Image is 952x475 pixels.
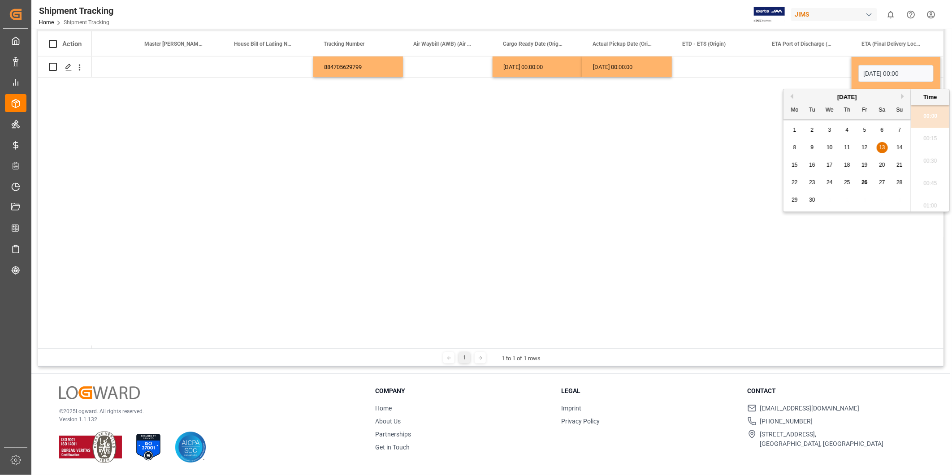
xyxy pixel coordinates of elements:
[760,430,884,449] span: [STREET_ADDRESS], [GEOGRAPHIC_DATA], [GEOGRAPHIC_DATA]
[313,56,403,77] div: 884705629799
[59,415,353,423] p: Version 1.1.132
[754,7,785,22] img: Exertis%20JAM%20-%20Email%20Logo.jpg_1722504956.jpg
[375,405,392,412] a: Home
[234,41,294,47] span: House Bill of Lading Number
[809,179,815,186] span: 23
[844,162,850,168] span: 18
[827,144,832,151] span: 10
[791,8,877,21] div: JIMS
[842,177,853,188] div: Choose Thursday, September 25th, 2025
[879,179,885,186] span: 27
[861,162,867,168] span: 19
[861,41,922,47] span: ETA (Final Delivery Location)
[503,41,563,47] span: Cargo Ready Date (Origin)
[561,418,600,425] a: Privacy Policy
[824,105,835,116] div: We
[881,4,901,25] button: show 0 new notifications
[844,144,850,151] span: 11
[898,127,901,133] span: 7
[858,65,934,82] input: MM-DD-YYYY HH:MM
[789,142,801,153] div: Choose Monday, September 8th, 2025
[789,160,801,171] div: Choose Monday, September 15th, 2025
[493,56,582,77] div: [DATE] 00:00:00
[827,162,832,168] span: 17
[859,142,870,153] div: Choose Friday, September 12th, 2025
[772,41,832,47] span: ETA Port of Discharge (Destination)
[859,125,870,136] div: Choose Friday, September 5th, 2025
[760,417,813,426] span: [PHONE_NUMBER]
[844,179,850,186] span: 25
[783,93,911,102] div: [DATE]
[561,405,581,412] a: Imprint
[375,431,411,438] a: Partnerships
[413,41,473,47] span: Air Waybill (AWB) (Air Courier)
[879,144,885,151] span: 13
[561,386,736,396] h3: Legal
[861,144,867,151] span: 12
[863,127,866,133] span: 5
[879,162,885,168] span: 20
[824,125,835,136] div: Choose Wednesday, September 3rd, 2025
[824,160,835,171] div: Choose Wednesday, September 17th, 2025
[175,432,206,463] img: AICPA SOC
[39,19,54,26] a: Home
[824,142,835,153] div: Choose Wednesday, September 10th, 2025
[791,6,881,23] button: JIMS
[789,125,801,136] div: Choose Monday, September 1st, 2025
[877,125,888,136] div: Choose Saturday, September 6th, 2025
[859,177,870,188] div: Choose Friday, September 26th, 2025
[375,386,550,396] h3: Company
[375,444,410,451] a: Get in Touch
[894,142,905,153] div: Choose Sunday, September 14th, 2025
[375,418,401,425] a: About Us
[842,142,853,153] div: Choose Thursday, September 11th, 2025
[859,160,870,171] div: Choose Friday, September 19th, 2025
[593,41,653,47] span: Actual Pickup Date (Origin)
[62,40,82,48] div: Action
[894,160,905,171] div: Choose Sunday, September 21st, 2025
[39,4,113,17] div: Shipment Tracking
[842,105,853,116] div: Th
[807,142,818,153] div: Choose Tuesday, September 9th, 2025
[59,432,122,463] img: ISO 9001 & ISO 14001 Certification
[59,407,353,415] p: © 2025 Logward. All rights reserved.
[827,179,832,186] span: 24
[809,197,815,203] span: 30
[896,144,902,151] span: 14
[901,4,921,25] button: Help Center
[913,93,947,102] div: Time
[894,177,905,188] div: Choose Sunday, September 28th, 2025
[793,144,796,151] span: 8
[792,162,797,168] span: 15
[842,125,853,136] div: Choose Thursday, September 4th, 2025
[133,432,164,463] img: ISO 27001 Certification
[877,177,888,188] div: Choose Saturday, September 27th, 2025
[894,125,905,136] div: Choose Sunday, September 7th, 2025
[842,160,853,171] div: Choose Thursday, September 18th, 2025
[828,127,831,133] span: 3
[502,354,541,363] div: 1 to 1 of 1 rows
[807,125,818,136] div: Choose Tuesday, September 2nd, 2025
[846,127,849,133] span: 4
[824,177,835,188] div: Choose Wednesday, September 24th, 2025
[788,94,793,99] button: Previous Month
[894,105,905,116] div: Su
[38,56,92,78] div: Press SPACE to select this row.
[792,197,797,203] span: 29
[682,41,726,47] span: ETD - ETS (Origin)
[877,160,888,171] div: Choose Saturday, September 20th, 2025
[861,179,867,186] span: 26
[807,177,818,188] div: Choose Tuesday, September 23rd, 2025
[809,162,815,168] span: 16
[859,105,870,116] div: Fr
[896,179,902,186] span: 28
[811,144,814,151] span: 9
[792,179,797,186] span: 22
[807,105,818,116] div: Tu
[901,94,907,99] button: Next Month
[877,105,888,116] div: Sa
[59,386,140,399] img: Logward Logo
[324,41,364,47] span: Tracking Number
